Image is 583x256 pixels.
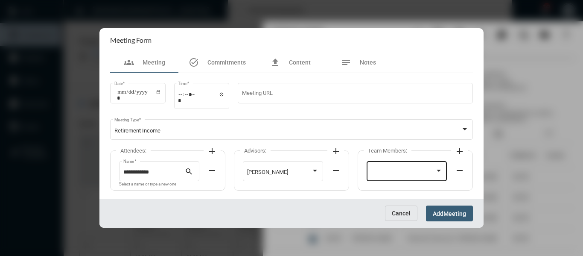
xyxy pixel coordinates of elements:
[392,210,411,217] span: Cancel
[443,210,466,217] span: Meeting
[426,206,473,221] button: AddMeeting
[385,206,417,221] button: Cancel
[341,57,351,68] mat-icon: notes
[189,57,199,68] mat-icon: task_alt
[114,127,160,134] span: Retirement Income
[455,165,465,176] mat-icon: remove
[143,59,165,66] span: Meeting
[207,59,246,66] span: Commitments
[360,59,376,66] span: Notes
[207,165,217,176] mat-icon: remove
[270,57,280,68] mat-icon: file_upload
[119,182,176,187] mat-hint: Select a name or type a new one
[185,167,195,177] mat-icon: search
[331,165,341,176] mat-icon: remove
[110,36,152,44] h2: Meeting Form
[455,146,465,156] mat-icon: add
[331,146,341,156] mat-icon: add
[364,147,411,154] label: Team Members:
[433,210,443,217] span: Add
[240,147,271,154] label: Advisors:
[207,146,217,156] mat-icon: add
[116,147,151,154] label: Attendees:
[247,169,288,175] span: [PERSON_NAME]
[289,59,311,66] span: Content
[124,57,134,68] mat-icon: groups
